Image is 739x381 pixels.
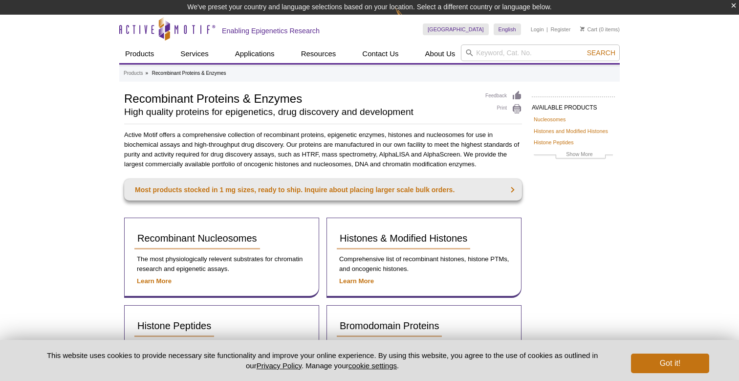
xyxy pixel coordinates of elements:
[580,23,620,35] li: (0 items)
[485,104,522,114] a: Print
[222,26,320,35] h2: Enabling Epigenetics Research
[295,45,342,63] a: Resources
[137,277,172,285] a: Learn More
[532,96,615,114] h2: AVAILABLE PRODUCTS
[229,45,281,63] a: Applications
[174,45,215,63] a: Services
[145,70,148,76] li: »
[580,26,585,31] img: Your Cart
[134,254,309,274] p: The most physiologically relevent substrates for chromatin research and epigenetic assays.
[550,26,570,33] a: Register
[152,70,226,76] li: Recombinant Proteins & Enzymes
[584,48,618,57] button: Search
[580,26,597,33] a: Cart
[395,7,421,30] img: Change Here
[485,90,522,101] a: Feedback
[340,233,467,244] span: Histones & Modified Histones
[337,228,470,249] a: Histones & Modified Histones
[134,228,260,249] a: Recombinant Nucleosomes
[339,277,374,285] a: Learn More
[337,315,442,337] a: Bromodomain Proteins
[423,23,489,35] a: [GEOGRAPHIC_DATA]
[534,138,574,147] a: Histone Peptides
[546,23,548,35] li: |
[348,361,397,370] button: cookie settings
[119,45,160,63] a: Products
[356,45,404,63] a: Contact Us
[337,254,511,274] p: Comprehensive list of recombinant histones, histone PTMs, and oncogenic histones.
[461,45,620,61] input: Keyword, Cat. No.
[124,179,522,201] a: Most products stocked in 1 mg sizes, ready to ship. Inquire about placing larger scale bulk orders.
[587,49,615,57] span: Search
[124,108,476,116] h2: High quality proteins for epigenetics, drug discovery and development
[419,45,461,63] a: About Us
[30,350,615,371] p: This website uses cookies to provide necessary site functionality and improve your online experie...
[531,26,544,33] a: Login
[134,315,214,337] a: Histone Peptides
[124,69,143,78] a: Products
[534,150,613,161] a: Show More
[124,130,522,169] p: Active Motif offers a comprehensive collection of recombinant proteins, epigenetic enzymes, histo...
[494,23,521,35] a: English
[137,320,211,331] span: Histone Peptides
[340,320,439,331] span: Bromodomain Proteins
[257,361,302,370] a: Privacy Policy
[137,233,257,244] span: Recombinant Nucleosomes
[534,115,565,124] a: Nucleosomes
[534,127,608,135] a: Histones and Modified Histones
[124,90,476,105] h1: Recombinant Proteins & Enzymes
[631,354,709,373] button: Got it!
